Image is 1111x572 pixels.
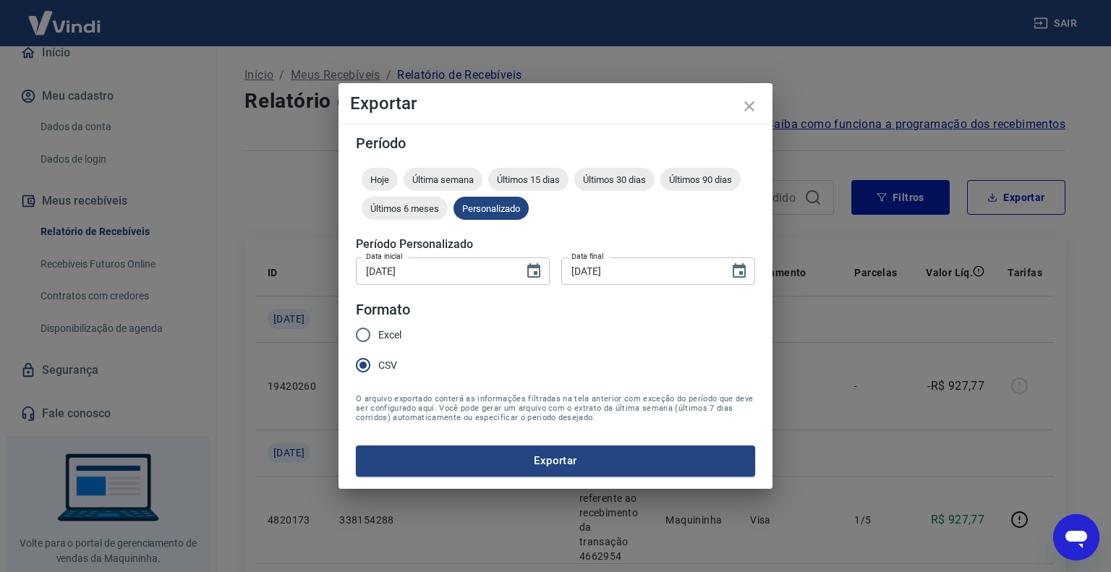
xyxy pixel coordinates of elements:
label: Data final [571,251,604,262]
span: Última semana [404,174,482,185]
h5: Período [356,136,755,150]
div: Últimos 15 dias [488,168,569,191]
span: Últimos 15 dias [488,174,569,185]
span: O arquivo exportado conterá as informações filtradas na tela anterior com exceção do período que ... [356,394,755,422]
span: Personalizado [454,203,529,214]
span: Últimos 90 dias [660,174,741,185]
span: CSV [378,358,397,373]
span: Hoje [362,174,398,185]
div: Últimos 90 dias [660,168,741,191]
button: close [732,89,767,124]
h4: Exportar [350,95,761,112]
span: Excel [378,328,401,343]
input: DD/MM/YYYY [561,257,719,284]
div: Personalizado [454,197,529,220]
div: Última semana [404,168,482,191]
button: Choose date, selected date is 30 de jun de 2025 [725,257,754,286]
h5: Período Personalizado [356,237,755,252]
button: Choose date, selected date is 1 de jun de 2025 [519,257,548,286]
div: Últimos 6 meses [362,197,448,220]
span: Últimos 6 meses [362,203,448,214]
input: DD/MM/YYYY [356,257,514,284]
label: Data inicial [366,251,403,262]
button: Exportar [356,445,755,476]
iframe: Botão para abrir a janela de mensagens [1053,514,1099,560]
legend: Formato [356,299,410,320]
div: Hoje [362,168,398,191]
div: Últimos 30 dias [574,168,655,191]
span: Últimos 30 dias [574,174,655,185]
